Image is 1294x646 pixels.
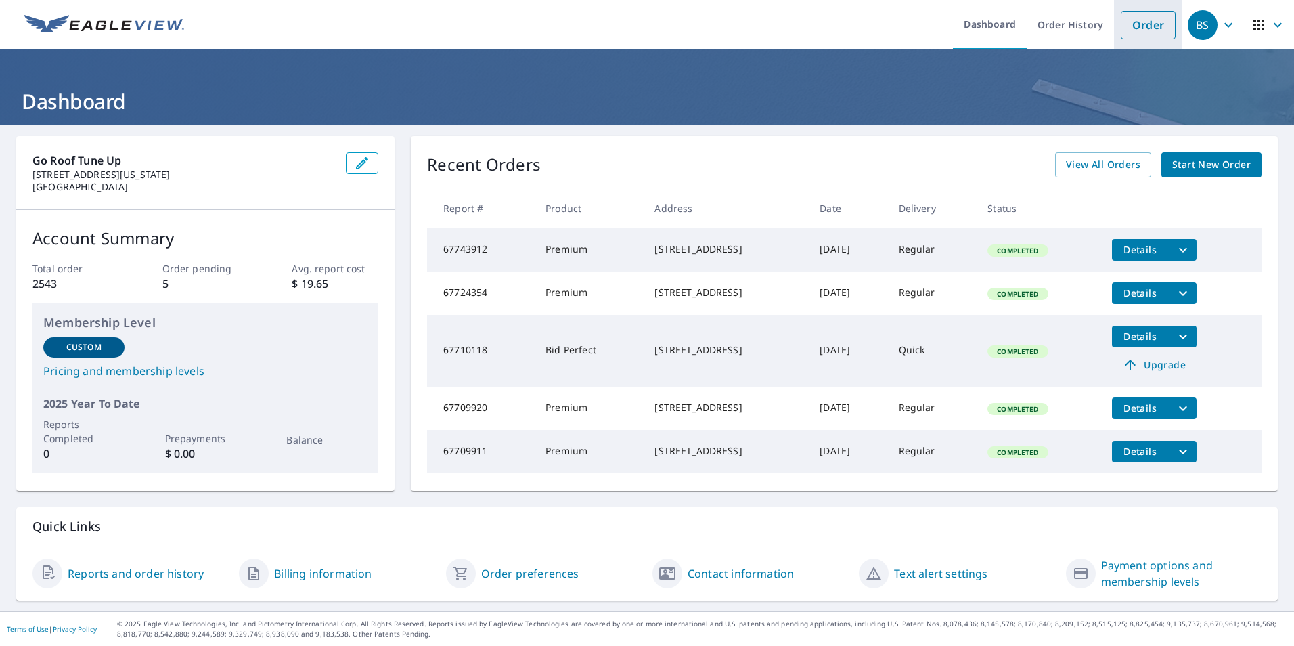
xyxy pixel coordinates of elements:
[427,228,535,272] td: 67743912
[1120,286,1161,299] span: Details
[654,343,798,357] div: [STREET_ADDRESS]
[1112,326,1169,347] button: detailsBtn-67710118
[1112,441,1169,462] button: detailsBtn-67709911
[32,152,335,169] p: Go Roof Tune Up
[535,272,644,315] td: Premium
[894,565,987,582] a: Text alert settings
[654,286,798,299] div: [STREET_ADDRESS]
[1169,326,1197,347] button: filesDropdownBtn-67710118
[1120,445,1161,458] span: Details
[535,228,644,272] td: Premium
[654,444,798,458] div: [STREET_ADDRESS]
[809,430,887,473] td: [DATE]
[809,272,887,315] td: [DATE]
[1120,243,1161,256] span: Details
[1112,239,1169,261] button: detailsBtn-67743912
[809,315,887,387] td: [DATE]
[43,417,125,446] p: Reports Completed
[1169,239,1197,261] button: filesDropdownBtn-67743912
[809,228,887,272] td: [DATE]
[1112,282,1169,304] button: detailsBtn-67724354
[535,430,644,473] td: Premium
[1112,397,1169,419] button: detailsBtn-67709920
[292,261,378,276] p: Avg. report cost
[1112,354,1197,376] a: Upgrade
[165,431,246,446] p: Prepayments
[162,276,249,292] p: 5
[535,315,644,387] td: Bid Perfect
[427,272,535,315] td: 67724354
[427,188,535,228] th: Report #
[1169,282,1197,304] button: filesDropdownBtn-67724354
[654,242,798,256] div: [STREET_ADDRESS]
[427,315,535,387] td: 67710118
[888,228,977,272] td: Regular
[165,446,246,462] p: $ 0.00
[888,272,977,315] td: Regular
[1161,152,1262,177] a: Start New Order
[1120,402,1161,414] span: Details
[888,430,977,473] td: Regular
[888,387,977,430] td: Regular
[1120,330,1161,343] span: Details
[989,448,1046,457] span: Completed
[888,315,977,387] td: Quick
[53,624,97,634] a: Privacy Policy
[1066,156,1140,173] span: View All Orders
[32,261,119,276] p: Total order
[43,314,367,332] p: Membership Level
[292,276,378,292] p: $ 19.65
[32,518,1262,535] p: Quick Links
[1188,10,1218,40] div: BS
[43,446,125,462] p: 0
[1172,156,1251,173] span: Start New Order
[535,188,644,228] th: Product
[43,395,367,412] p: 2025 Year To Date
[654,401,798,414] div: [STREET_ADDRESS]
[274,565,372,582] a: Billing information
[989,404,1046,414] span: Completed
[32,181,335,193] p: [GEOGRAPHIC_DATA]
[989,289,1046,299] span: Completed
[66,341,102,353] p: Custom
[24,15,184,35] img: EV Logo
[809,387,887,430] td: [DATE]
[1169,441,1197,462] button: filesDropdownBtn-67709911
[427,387,535,430] td: 67709920
[888,188,977,228] th: Delivery
[1120,357,1188,373] span: Upgrade
[644,188,809,228] th: Address
[1121,11,1176,39] a: Order
[7,625,97,633] p: |
[32,226,378,251] p: Account Summary
[16,87,1278,115] h1: Dashboard
[535,387,644,430] td: Premium
[32,169,335,181] p: [STREET_ADDRESS][US_STATE]
[989,347,1046,356] span: Completed
[989,246,1046,255] span: Completed
[427,430,535,473] td: 67709911
[688,565,794,582] a: Contact information
[68,565,204,582] a: Reports and order history
[977,188,1100,228] th: Status
[809,188,887,228] th: Date
[427,152,541,177] p: Recent Orders
[7,624,49,634] a: Terms of Use
[32,276,119,292] p: 2543
[481,565,579,582] a: Order preferences
[286,433,367,447] p: Balance
[1169,397,1197,419] button: filesDropdownBtn-67709920
[43,363,367,379] a: Pricing and membership levels
[1055,152,1151,177] a: View All Orders
[117,619,1287,639] p: © 2025 Eagle View Technologies, Inc. and Pictometry International Corp. All Rights Reserved. Repo...
[162,261,249,276] p: Order pending
[1101,557,1262,590] a: Payment options and membership levels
